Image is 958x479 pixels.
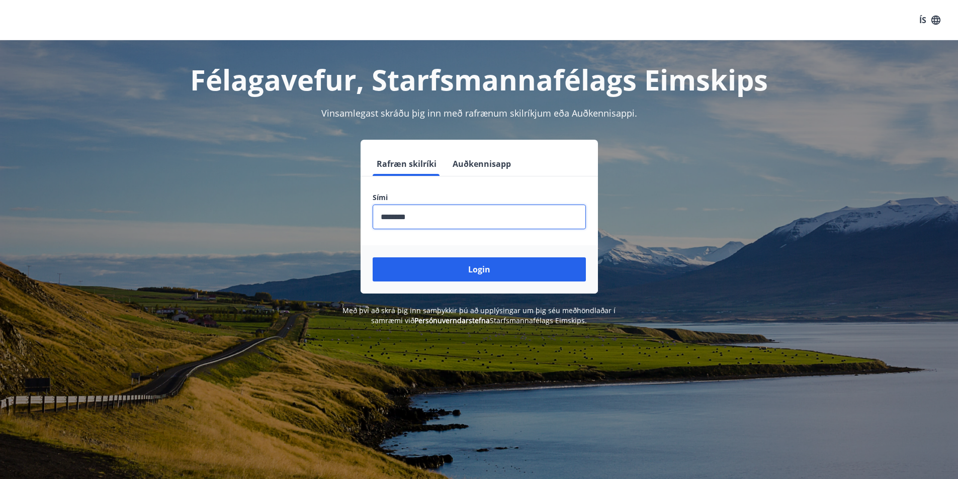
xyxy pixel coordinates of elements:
[449,152,515,176] button: Auðkennisapp
[373,257,586,281] button: Login
[342,306,616,325] span: Með því að skrá þig inn samþykkir þú að upplýsingar um þig séu meðhöndlaðar í samræmi við Starfsm...
[373,193,586,203] label: Sími
[321,107,637,119] span: Vinsamlegast skráðu þig inn með rafrænum skilríkjum eða Auðkennisappi.
[414,316,490,325] a: Persónuverndarstefna
[914,11,946,29] button: ÍS
[373,152,441,176] button: Rafræn skilríki
[129,60,829,99] h1: Félagavefur, Starfsmannafélags Eimskips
